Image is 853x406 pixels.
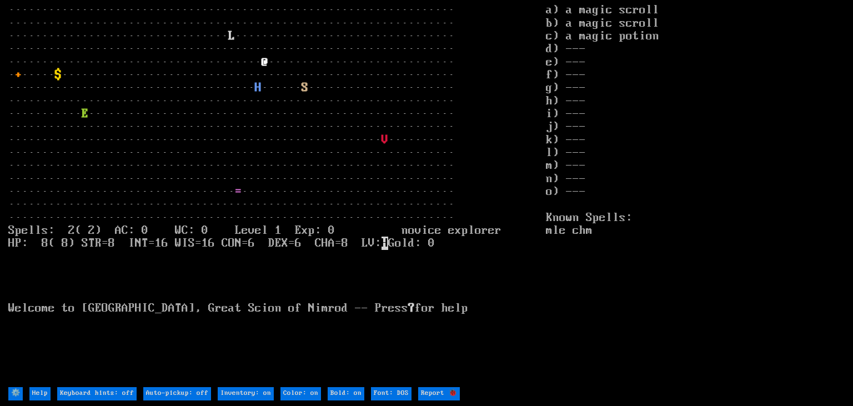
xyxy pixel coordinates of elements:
input: Keyboard hints: off [57,387,137,400]
font: $ [55,68,62,82]
font: H [255,81,262,94]
font: L [228,29,235,43]
input: Inventory: on [218,387,274,400]
larn: ··································································· ·····························... [8,4,546,385]
b: ? [408,302,415,315]
mark: H [382,237,388,250]
font: = [235,185,242,198]
font: V [382,133,388,147]
input: Bold: on [328,387,364,400]
input: Color: on [280,387,321,400]
input: Font: DOS [371,387,412,400]
input: Help [29,387,51,400]
stats: a) a magic scroll b) a magic scroll c) a magic potion d) --- e) --- f) --- g) --- h) --- i) --- j... [546,4,845,385]
input: Report 🐞 [418,387,460,400]
font: E [82,107,88,121]
font: @ [262,56,268,69]
font: + [15,68,22,82]
font: S [302,81,308,94]
input: ⚙️ [8,387,23,400]
input: Auto-pickup: off [143,387,211,400]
